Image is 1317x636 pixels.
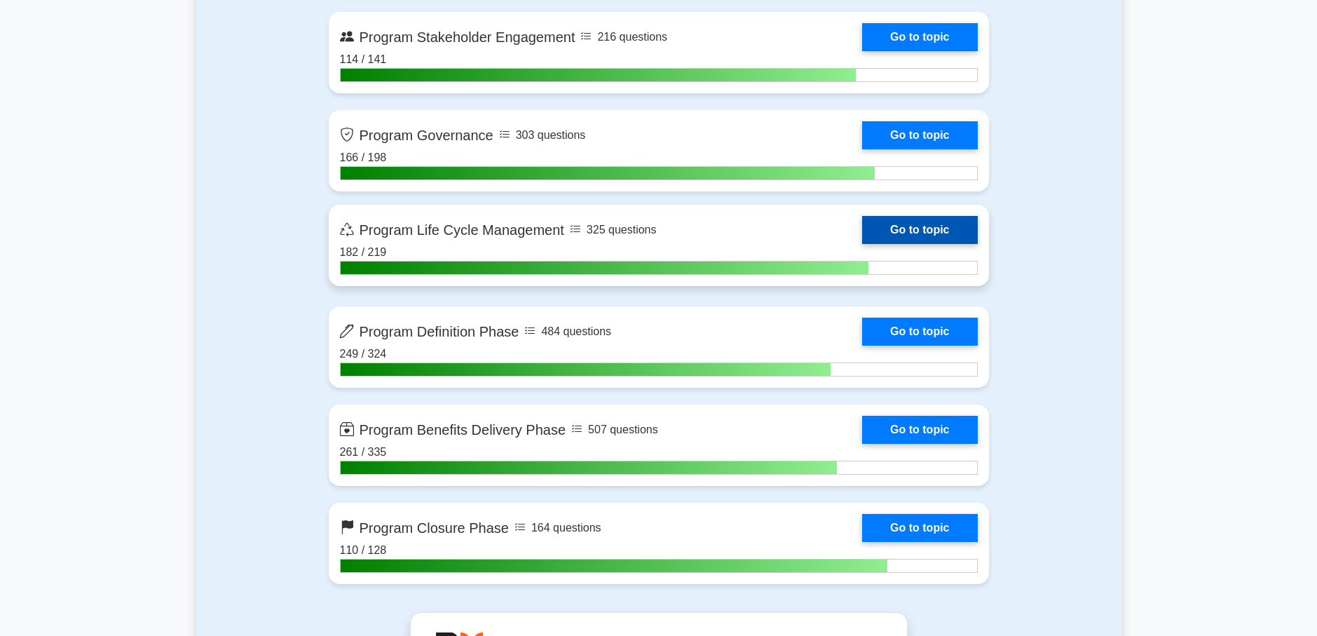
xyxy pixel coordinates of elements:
[862,23,977,51] a: Go to topic
[862,121,977,149] a: Go to topic
[862,514,977,542] a: Go to topic
[862,416,977,444] a: Go to topic
[862,216,977,244] a: Go to topic
[862,318,977,346] a: Go to topic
